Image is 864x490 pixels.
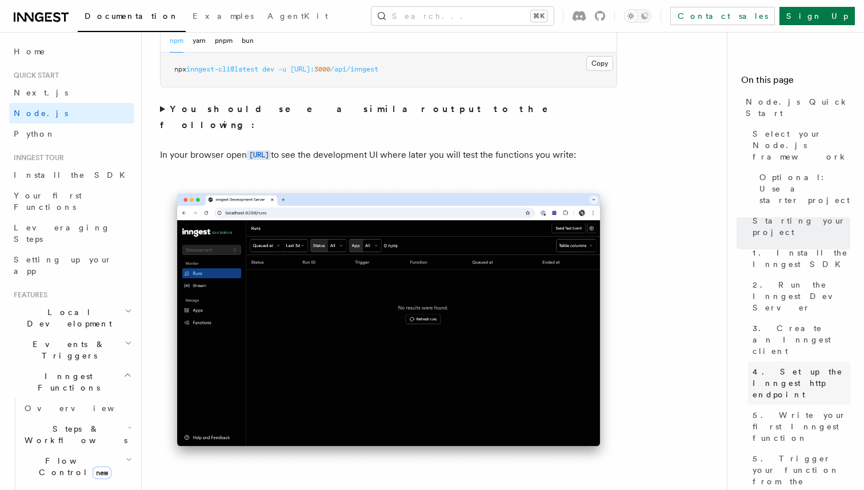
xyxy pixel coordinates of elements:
a: AgentKit [261,3,335,31]
a: Node.js [9,103,134,124]
a: Leveraging Steps [9,217,134,249]
span: 4. Set up the Inngest http endpoint [753,366,850,400]
span: Examples [193,11,254,21]
span: [URL]: [290,65,314,73]
a: Documentation [78,3,186,32]
a: 5. Write your first Inngest function [748,405,850,448]
span: Next.js [14,88,68,97]
span: Setting up your app [14,255,112,276]
span: Select your Node.js framework [753,128,850,162]
a: Next.js [9,82,134,103]
span: Your first Functions [14,191,82,212]
button: Copy [586,56,613,71]
button: Toggle dark mode [624,9,651,23]
span: Optional: Use a starter project [759,172,850,206]
span: Node.js Quick Start [746,96,850,119]
button: yarn [193,29,206,53]
button: npm [170,29,183,53]
span: Overview [25,404,142,413]
button: pnpm [215,29,233,53]
span: Documentation [85,11,179,21]
a: Node.js Quick Start [741,91,850,124]
span: new [93,467,111,479]
kbd: ⌘K [531,10,547,22]
a: Examples [186,3,261,31]
a: Select your Node.js framework [748,124,850,167]
span: Python [14,129,55,138]
a: Optional: Use a starter project [755,167,850,210]
span: Home [14,46,46,57]
a: Overview [20,398,134,419]
button: Events & Triggers [9,334,134,366]
span: 3000 [314,65,330,73]
a: 1. Install the Inngest SDK [748,242,850,274]
span: AgentKit [267,11,328,21]
span: /api/inngest [330,65,378,73]
span: 2. Run the Inngest Dev Server [753,279,850,313]
span: Events & Triggers [9,338,125,361]
span: Local Development [9,306,125,329]
a: 2. Run the Inngest Dev Server [748,274,850,318]
a: Your first Functions [9,185,134,217]
span: 1. Install the Inngest SDK [753,247,850,270]
strong: You should see a similar output to the following: [160,103,564,130]
button: bun [242,29,254,53]
span: Install the SDK [14,170,132,180]
a: Sign Up [779,7,855,25]
span: Node.js [14,109,68,118]
h4: On this page [741,73,850,91]
a: Python [9,124,134,144]
span: Features [9,290,47,300]
img: Inngest Dev Server's 'Runs' tab with no data [160,182,617,469]
span: Starting your project [753,215,850,238]
button: Local Development [9,302,134,334]
a: Starting your project [748,210,850,242]
span: Steps & Workflows [20,423,127,446]
code: [URL] [247,150,271,160]
summary: You should see a similar output to the following: [160,101,617,133]
span: 5. Write your first Inngest function [753,409,850,444]
a: 3. Create an Inngest client [748,318,850,361]
span: -u [278,65,286,73]
button: Search...⌘K [371,7,554,25]
a: Setting up your app [9,249,134,281]
a: Home [9,41,134,62]
span: Inngest tour [9,153,64,162]
button: Inngest Functions [9,366,134,398]
span: inngest-cli@latest [186,65,258,73]
span: npx [174,65,186,73]
span: Inngest Functions [9,371,123,393]
a: Contact sales [670,7,775,25]
a: [URL] [247,149,271,160]
span: dev [262,65,274,73]
button: Steps & Workflows [20,419,134,451]
p: In your browser open to see the development UI where later you will test the functions you write: [160,147,617,164]
span: Flow Control [20,455,126,478]
span: Quick start [9,71,59,80]
button: Flow Controlnew [20,451,134,483]
span: 3. Create an Inngest client [753,322,850,357]
a: Install the SDK [9,165,134,185]
span: Leveraging Steps [14,223,110,244]
a: 4. Set up the Inngest http endpoint [748,361,850,405]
